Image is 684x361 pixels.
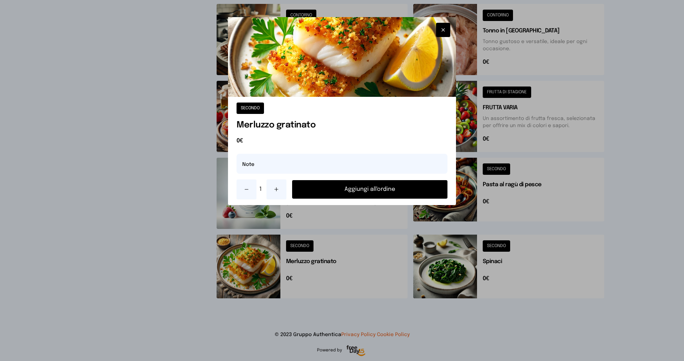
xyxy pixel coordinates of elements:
[259,185,264,194] span: 1
[292,180,447,199] button: Aggiungi all'ordine
[228,17,456,97] img: Merluzzo gratinato
[237,137,447,145] span: 0€
[237,120,447,131] h1: Merluzzo gratinato
[237,103,264,114] button: SECONDO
